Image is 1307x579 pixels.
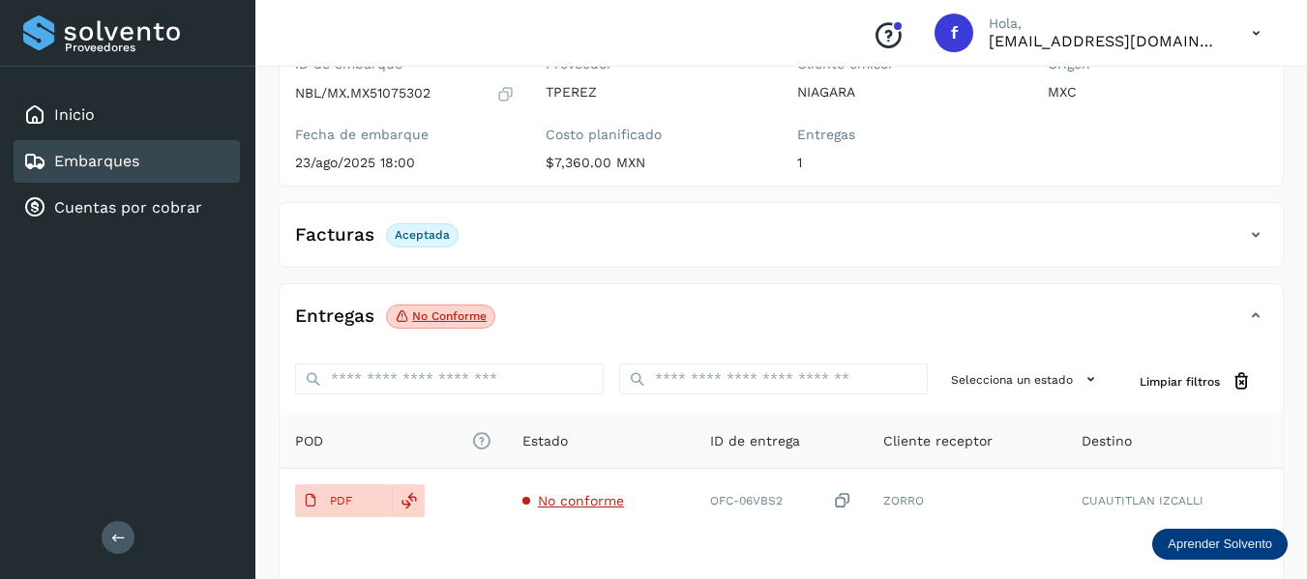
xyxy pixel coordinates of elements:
[522,431,568,451] span: Estado
[797,127,1017,143] label: Entregas
[280,218,1283,267] div: FacturasAceptada
[1048,84,1267,101] p: MXC
[546,155,765,171] p: $7,360.00 MXN
[295,155,515,171] p: 23/ago/2025 18:00
[710,491,853,511] div: OFC-06VBS2
[65,41,232,54] p: Proveedores
[868,469,1066,533] td: ZORRO
[392,484,425,517] div: Reemplazar POD
[1140,373,1220,391] span: Limpiar filtros
[710,431,800,451] span: ID de entrega
[943,363,1109,395] button: Selecciona un estado
[412,309,487,323] p: No conforme
[1066,469,1283,533] td: CUAUTITLAN IZCALLI
[797,84,1017,101] p: NIAGARA
[14,187,240,229] div: Cuentas por cobrar
[546,84,765,101] p: TPEREZ
[54,105,95,124] a: Inicio
[1124,363,1267,399] button: Limpiar filtros
[14,140,240,183] div: Embarques
[14,94,240,136] div: Inicio
[330,494,352,507] p: PDF
[797,155,1017,171] p: 1
[54,198,202,217] a: Cuentas por cobrar
[280,300,1283,348] div: EntregasNo conforme
[395,228,450,242] p: Aceptada
[295,305,374,328] h4: Entregas
[295,431,491,451] span: POD
[295,85,431,101] p: NBL/MX.MX51075302
[989,15,1221,32] p: Hola,
[1168,536,1272,552] p: Aprender Solvento
[295,224,374,246] h4: Facturas
[989,32,1221,50] p: finanzastransportesperez@gmail.com
[295,484,392,517] button: PDF
[54,152,139,170] a: Embarques
[295,127,515,143] label: Fecha de embarque
[538,493,624,508] span: No conforme
[883,431,993,451] span: Cliente receptor
[1082,431,1132,451] span: Destino
[1152,529,1288,560] div: Aprender Solvento
[546,127,765,143] label: Costo planificado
